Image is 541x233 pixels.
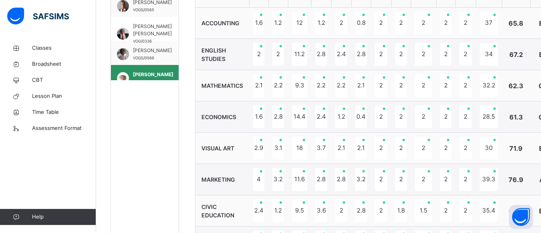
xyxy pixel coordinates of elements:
[292,74,307,97] div: 9.3
[509,144,523,152] span: 71.9
[335,74,347,97] div: 2.2
[253,12,264,34] div: 1.6
[480,137,498,160] div: 30
[117,28,129,40] img: VOG_0336.png
[415,105,432,128] div: 2
[509,176,523,184] span: 76.9
[480,168,498,191] div: 39.3
[201,113,236,120] span: ECONOMICS
[32,92,96,100] span: Lesson Plan
[375,12,387,34] div: 2
[459,43,472,66] div: 2
[415,74,432,97] div: 2
[272,105,284,128] div: 2.8
[480,74,498,97] div: 32.2
[459,74,472,97] div: 2
[253,137,264,160] div: 2.9
[272,168,284,191] div: 3.2
[253,43,264,66] div: 2
[375,199,387,222] div: 2
[395,12,407,34] div: 2
[395,105,407,128] div: 2
[355,168,367,191] div: 3.2
[509,205,533,229] button: Open asap
[480,199,498,222] div: 35.4
[509,19,523,27] span: 65.8
[117,48,129,60] img: VOGS_0566.png
[375,105,387,128] div: 2
[459,137,472,160] div: 2
[509,82,523,90] span: 62.3
[133,8,154,12] span: VOGS/0565
[292,105,307,128] div: 14.4
[480,105,498,128] div: 28.5
[315,43,327,66] div: 2.8
[32,108,96,116] span: Time Table
[335,137,347,160] div: 2.1
[315,74,327,97] div: 2.2
[315,105,327,128] div: 2.4
[272,12,284,34] div: 1.2
[355,43,367,66] div: 2.8
[292,168,307,191] div: 11.6
[315,12,327,34] div: 1.2
[32,124,96,132] span: Assessment Format
[440,137,451,160] div: 2
[355,74,367,97] div: 2.1
[415,43,432,66] div: 2
[32,44,96,52] span: Classes
[375,137,387,160] div: 2
[201,20,239,26] span: ACCOUNTING
[440,168,451,191] div: 2
[201,176,235,183] span: MARKETING
[133,39,152,43] span: VOG/0336
[133,71,173,78] span: [PERSON_NAME]
[315,137,327,160] div: 3.7
[253,168,264,191] div: 4
[415,12,432,34] div: 2
[272,199,284,222] div: 1.2
[117,72,129,84] img: VOGC_24_058.png
[509,51,523,59] span: 67.2
[272,43,284,66] div: 2
[440,43,451,66] div: 2
[509,207,523,215] span: 66.2
[395,168,407,191] div: 2
[459,199,472,222] div: 2
[459,168,472,191] div: 2
[315,199,327,222] div: 3.6
[375,43,387,66] div: 2
[335,199,347,222] div: 2
[292,12,307,34] div: 12
[272,137,284,160] div: 3.1
[415,137,432,160] div: 2
[133,56,154,60] span: VOGS/0566
[315,168,327,191] div: 2.8
[415,199,432,222] div: 1.5
[7,8,69,24] img: safsims
[335,105,347,128] div: 1.2
[395,74,407,97] div: 2
[201,145,234,152] span: VISUAL ART
[375,74,387,97] div: 2
[253,199,264,222] div: 2.4
[395,199,407,222] div: 1.8
[272,74,284,97] div: 2.2
[133,23,172,37] span: [PERSON_NAME] [PERSON_NAME]
[133,47,172,54] span: [PERSON_NAME]
[440,12,451,34] div: 2
[480,43,498,66] div: 34
[355,199,367,222] div: 2.8
[253,105,264,128] div: 1.6
[480,12,498,34] div: 37
[440,199,451,222] div: 2
[355,105,367,128] div: 0.4
[292,137,307,160] div: 18
[459,12,472,34] div: 2
[375,168,387,191] div: 2
[509,113,523,121] span: 61.3
[395,43,407,66] div: 2
[32,76,96,84] span: CBT
[440,74,451,97] div: 2
[355,137,367,160] div: 2.1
